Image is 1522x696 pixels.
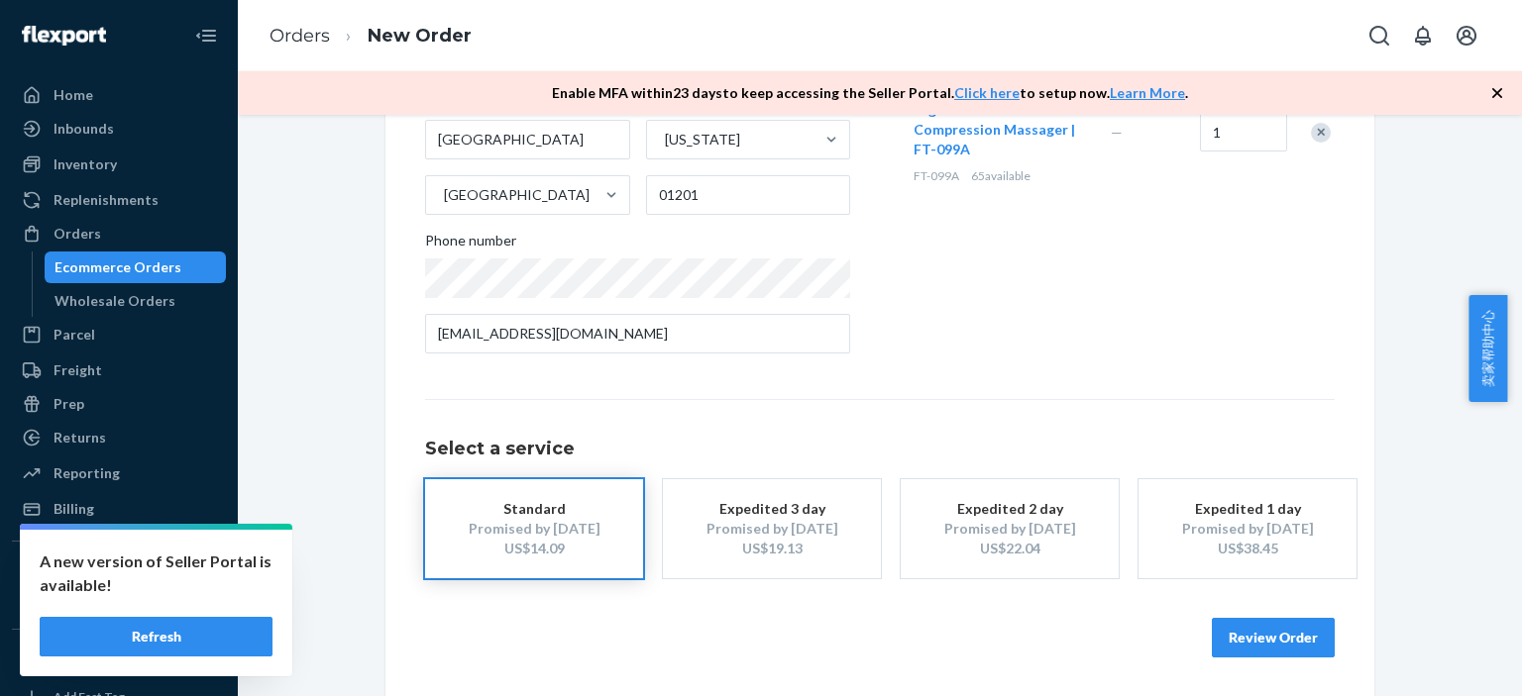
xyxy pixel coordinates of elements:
button: 卖家帮助中心 [1468,295,1507,402]
div: Expedited 2 day [930,499,1089,519]
input: Email (Only Required for International) [425,314,850,353]
span: 65 available [971,168,1031,183]
a: Inbounds [12,113,226,145]
a: Freight [12,354,226,386]
div: Remove Item [1311,123,1331,143]
div: Promised by [DATE] [693,519,851,539]
a: Orders [270,25,330,47]
button: Expedited 3 dayPromised by [DATE]US$19.13 [663,479,881,578]
a: Ecommerce Orders [45,251,227,283]
div: Expedited 3 day [693,499,851,519]
button: FIT KING Upgraded Full Leg and Foot Air Compression Massager | FT-099A [914,80,1087,159]
div: [GEOGRAPHIC_DATA] [444,185,590,205]
span: FT-099A [914,168,959,183]
div: US$19.13 [693,539,851,558]
a: Learn More [1110,84,1185,101]
ol: breadcrumbs [254,7,488,65]
button: Close Navigation [186,16,226,55]
div: Ecommerce Orders [54,257,181,277]
a: Replenishments [12,184,226,216]
a: Wholesale Orders [45,285,227,317]
button: Fast Tags [12,646,226,677]
p: Enable MFA within 23 days to keep accessing the Seller Portal. to setup now. . [552,83,1188,103]
input: City [425,120,630,159]
button: Expedited 2 dayPromised by [DATE]US$22.04 [901,479,1119,578]
div: Returns [54,428,106,447]
button: Refresh [40,617,272,656]
button: Open account menu [1447,16,1486,55]
a: Click here [954,84,1020,101]
a: Billing [12,493,226,525]
button: StandardPromised by [DATE]US$14.09 [425,479,643,578]
div: Promised by [DATE] [1168,519,1327,539]
a: Reporting [12,457,226,489]
div: Promised by [DATE] [455,519,613,539]
button: Review Order [1212,618,1335,657]
div: US$14.09 [455,539,613,558]
div: Reporting [54,463,120,483]
div: Freight [54,360,102,380]
div: US$22.04 [930,539,1089,558]
input: [GEOGRAPHIC_DATA] [442,185,444,205]
input: ZIP Code [646,175,851,215]
span: Phone number [425,231,516,258]
a: Inventory [12,149,226,180]
div: Inventory [54,154,117,174]
a: New Order [368,25,472,47]
button: Expedited 1 dayPromised by [DATE]US$38.45 [1139,479,1357,578]
div: [US_STATE] [665,130,740,149]
button: Open notifications [1403,16,1443,55]
button: Open Search Box [1359,16,1399,55]
input: Quantity [1200,112,1287,151]
img: Flexport logo [22,26,106,46]
div: Promised by [DATE] [930,519,1089,539]
a: Parcel [12,319,226,350]
p: A new version of Seller Portal is available! [40,549,272,597]
div: Replenishments [54,190,159,210]
div: US$38.45 [1168,539,1327,558]
button: Integrations [12,557,226,589]
a: Home [12,79,226,111]
div: Wholesale Orders [54,291,175,311]
div: Orders [54,224,101,244]
h1: Select a service [425,440,1335,459]
div: Expedited 1 day [1168,499,1327,519]
span: FIT KING Upgraded Full Leg and Foot Air Compression Massager | FT-099A [914,81,1075,157]
input: [US_STATE] [663,130,665,149]
a: Prep [12,388,226,420]
a: Returns [12,422,226,453]
a: Add Integration [12,597,226,621]
div: Home [54,85,93,105]
div: Standard [455,499,613,519]
div: Inbounds [54,119,114,139]
div: Billing [54,499,94,519]
div: Parcel [54,325,95,345]
span: — [1111,124,1123,141]
div: Prep [54,394,84,414]
a: Orders [12,218,226,249]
